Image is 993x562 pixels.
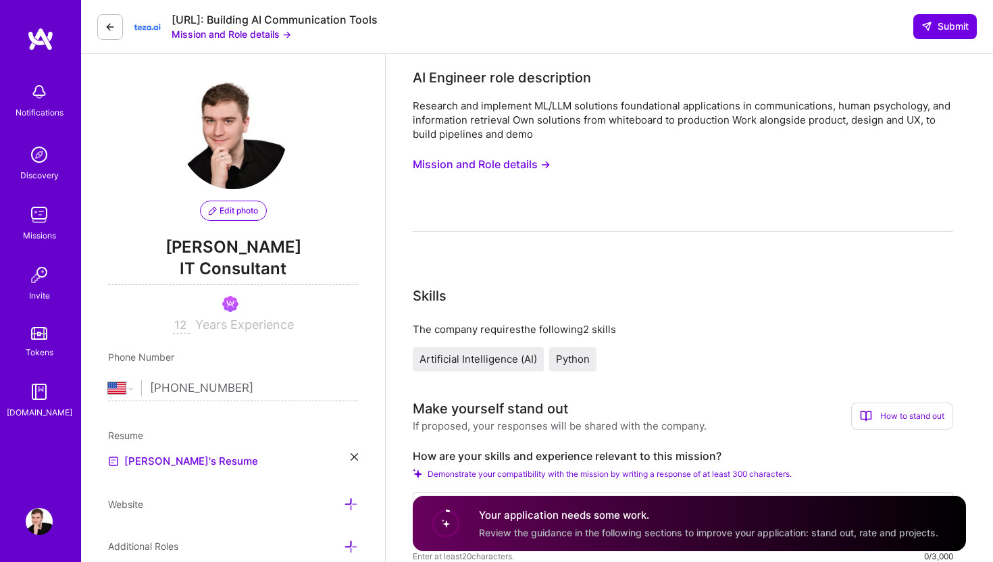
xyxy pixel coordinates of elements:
[851,403,953,430] div: How to stand out
[26,201,53,228] img: teamwork
[222,296,238,312] img: Been on Mission
[108,499,143,510] span: Website
[195,317,294,332] span: Years Experience
[479,526,938,538] span: Review the guidance in the following sections to improve your application: stand out, rate and pr...
[209,205,258,217] span: Edit photo
[26,345,53,359] div: Tokens
[209,207,217,215] i: icon PencilPurple
[26,508,53,535] img: User Avatar
[134,14,161,41] img: Company Logo
[108,456,119,467] img: Resume
[413,469,422,478] i: Check
[921,20,969,33] span: Submit
[921,21,932,32] i: icon SendLight
[913,14,977,39] button: Submit
[26,78,53,105] img: bell
[351,453,358,461] i: icon Close
[108,453,258,469] a: [PERSON_NAME]'s Resume
[200,201,267,221] button: Edit photo
[16,105,63,120] div: Notifications
[108,540,178,552] span: Additional Roles
[172,27,291,41] button: Mission and Role details →
[108,257,358,285] span: IT Consultant
[479,508,938,522] h4: Your application needs some work.
[108,351,174,363] span: Phone Number
[108,237,358,257] span: [PERSON_NAME]
[27,27,54,51] img: logo
[413,286,447,306] div: Skills
[26,141,53,168] img: discovery
[413,419,707,433] div: If proposed, your responses will be shared with the company.
[150,369,358,408] input: +1 (000) 000-0000
[556,353,590,365] span: Python
[413,399,568,419] div: Make yourself stand out
[31,327,47,340] img: tokens
[7,405,72,419] div: [DOMAIN_NAME]
[860,410,872,422] i: icon BookOpen
[173,317,190,334] input: XX
[413,449,953,463] label: How are your skills and experience relevant to this mission?
[172,13,378,27] div: [URL]: Building AI Communication Tools
[26,378,53,405] img: guide book
[413,152,551,177] button: Mission and Role details →
[413,322,953,336] div: The company requires the following 2 skills
[29,288,50,303] div: Invite
[22,508,56,535] a: User Avatar
[105,22,116,32] i: icon LeftArrowDark
[428,469,792,479] span: Demonstrate your compatibility with the mission by writing a response of at least 300 characters.
[26,261,53,288] img: Invite
[413,99,953,141] div: Research and implement ML/LLM solutions foundational applications in communications, human psycho...
[20,168,59,182] div: Discovery
[179,81,287,189] img: User Avatar
[23,228,56,242] div: Missions
[413,68,591,88] div: AI Engineer role description
[108,430,143,441] span: Resume
[419,353,537,365] span: Artificial Intelligence (AI)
